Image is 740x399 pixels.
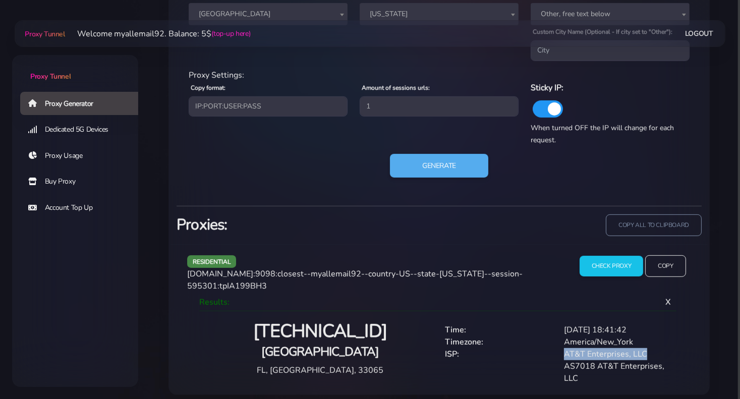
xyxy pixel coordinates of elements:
a: (top-up here) [212,28,251,39]
a: Proxy Tunnel [23,26,65,42]
a: Account Top Up [20,196,146,219]
input: City [531,40,690,61]
input: Check Proxy [580,256,644,276]
a: Buy Proxy [20,170,146,193]
button: Generate [390,154,488,178]
div: AT&T Enterprises, LLC [558,348,677,360]
span: Results: [199,297,230,308]
h2: [TECHNICAL_ID] [207,320,433,344]
div: AS7018 AT&T Enterprises, LLC [558,360,677,384]
h3: Proxies: [177,214,433,235]
div: [DATE] 18:41:42 [558,324,677,336]
div: Timezone: [439,336,558,348]
span: residential [187,255,237,268]
span: Proxy Tunnel [25,29,65,39]
h6: Sticky IP: [531,81,690,94]
span: X [657,289,679,316]
span: United States of America [189,3,348,25]
div: Time: [439,324,558,336]
div: ISP: [439,348,558,360]
iframe: Webchat Widget [691,350,727,386]
span: Other, free text below [531,3,690,25]
div: America/New_York [558,336,677,348]
span: Florida [366,7,513,21]
input: copy all to clipboard [606,214,702,236]
label: Amount of sessions urls: [362,83,430,92]
label: Copy format: [191,83,225,92]
a: Logout [685,24,713,43]
a: Dedicated 5G Devices [20,118,146,141]
span: Other, free text below [537,7,684,21]
div: Proxy Settings: [183,69,696,81]
span: United States of America [195,7,341,21]
span: [DOMAIN_NAME]:9098:closest--myallemail92--country-US--state-[US_STATE]--session-595301:tpIA199BH3 [187,268,523,292]
span: Proxy Tunnel [30,72,71,81]
a: Proxy Tunnel [12,55,138,82]
input: Copy [645,255,686,277]
span: FL, [GEOGRAPHIC_DATA], 33065 [257,365,383,376]
li: Welcome myallemail92. Balance: 5$ [65,28,251,40]
h4: [GEOGRAPHIC_DATA] [207,344,433,360]
span: When turned OFF the IP will change for each request. [531,123,674,145]
a: Proxy Usage [20,144,146,167]
span: Florida [360,3,519,25]
a: Proxy Generator [20,92,146,115]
